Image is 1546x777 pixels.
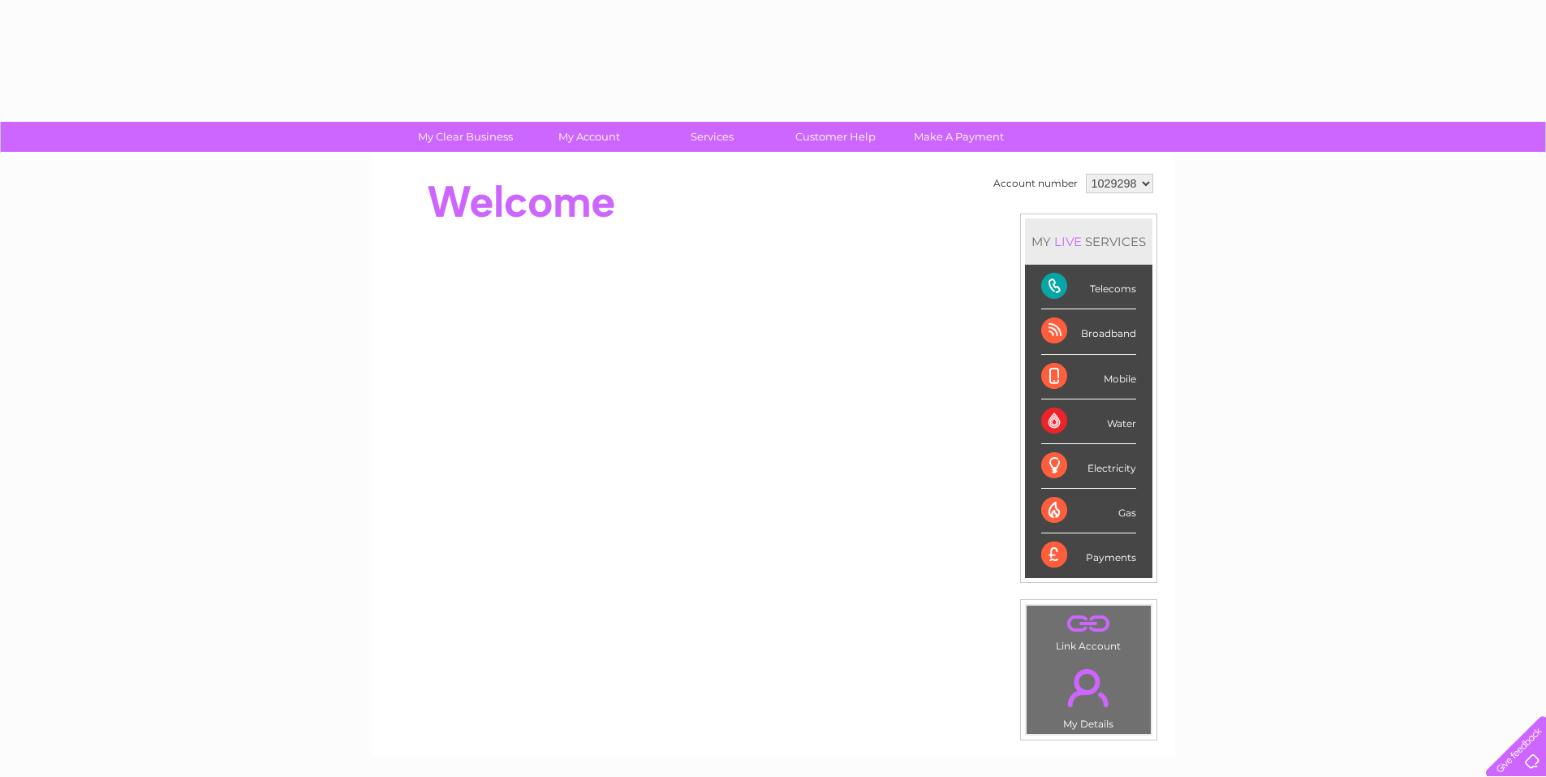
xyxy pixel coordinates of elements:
div: Water [1041,399,1136,444]
a: . [1031,610,1147,638]
div: LIVE [1051,234,1085,249]
td: Link Account [1026,605,1152,656]
td: Account number [989,170,1082,197]
td: My Details [1026,655,1152,735]
div: Gas [1041,489,1136,533]
div: MY SERVICES [1025,218,1152,265]
a: . [1031,659,1147,716]
div: Mobile [1041,355,1136,399]
a: Customer Help [769,122,902,152]
div: Telecoms [1041,265,1136,309]
div: Payments [1041,533,1136,577]
a: My Clear Business [398,122,532,152]
div: Broadband [1041,309,1136,354]
a: My Account [522,122,656,152]
a: Make A Payment [892,122,1026,152]
a: Services [645,122,779,152]
div: Electricity [1041,444,1136,489]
